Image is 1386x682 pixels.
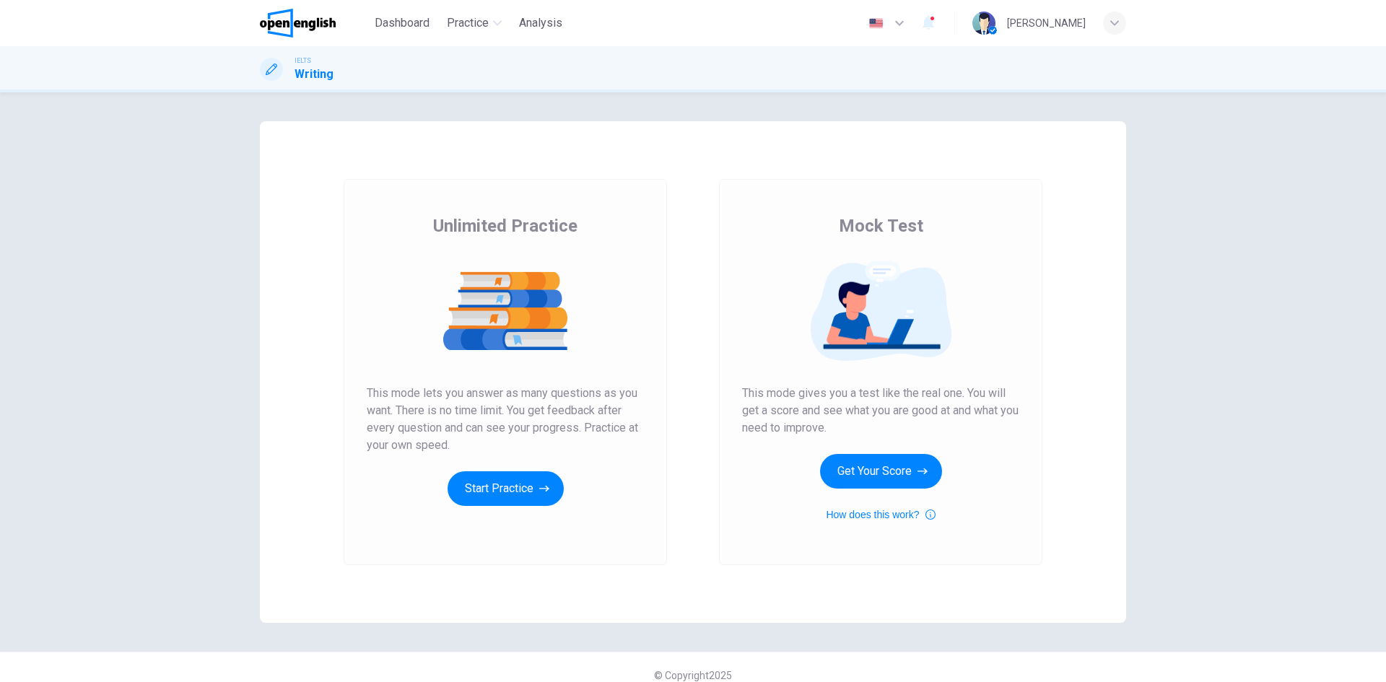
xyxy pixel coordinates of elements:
span: IELTS [295,56,311,66]
img: Profile picture [972,12,995,35]
img: en [867,18,885,29]
h1: Writing [295,66,334,83]
div: [PERSON_NAME] [1007,14,1086,32]
a: OpenEnglish logo [260,9,369,38]
span: Unlimited Practice [433,214,577,237]
span: This mode lets you answer as many questions as you want. There is no time limit. You get feedback... [367,385,644,454]
button: Practice [441,10,507,36]
button: Get Your Score [820,454,942,489]
button: How does this work? [826,506,935,523]
button: Analysis [513,10,568,36]
button: Dashboard [369,10,435,36]
button: Start Practice [448,471,564,506]
span: Dashboard [375,14,430,32]
span: Mock Test [839,214,923,237]
img: OpenEnglish logo [260,9,336,38]
span: Analysis [519,14,562,32]
span: This mode gives you a test like the real one. You will get a score and see what you are good at a... [742,385,1019,437]
span: © Copyright 2025 [654,670,732,681]
span: Practice [447,14,489,32]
